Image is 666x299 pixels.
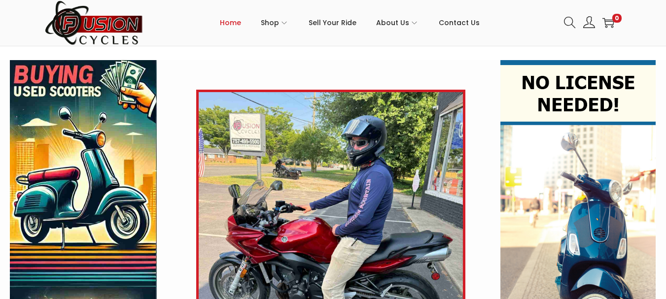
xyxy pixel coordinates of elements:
a: 0 [602,17,614,29]
span: Home [220,10,241,35]
a: Sell Your Ride [309,0,356,45]
a: About Us [376,0,419,45]
span: Contact Us [439,10,480,35]
span: About Us [376,10,409,35]
a: Shop [261,0,289,45]
a: Home [220,0,241,45]
span: Sell Your Ride [309,10,356,35]
nav: Primary navigation [143,0,557,45]
a: Contact Us [439,0,480,45]
span: Shop [261,10,279,35]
